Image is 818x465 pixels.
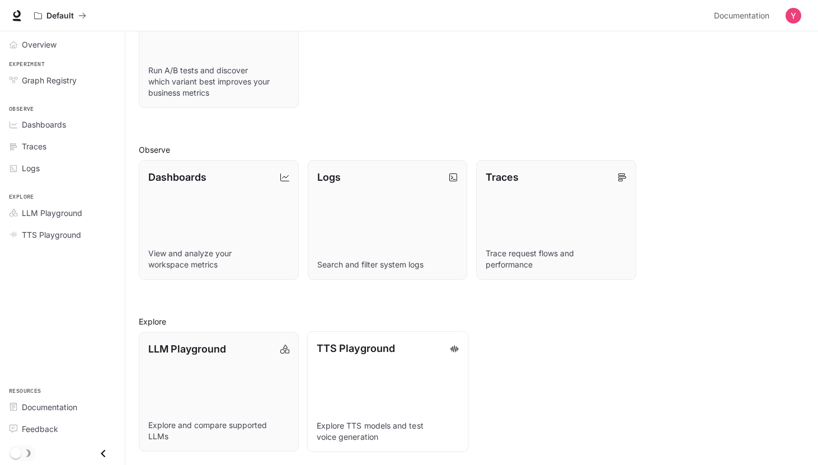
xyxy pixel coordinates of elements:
[316,420,458,443] p: Explore TTS models and test voice generation
[139,332,299,452] a: LLM PlaygroundExplore and compare supported LLMs
[4,35,120,54] a: Overview
[22,119,66,130] span: Dashboards
[148,170,206,185] p: Dashboards
[22,229,81,241] span: TTS Playground
[22,74,77,86] span: Graph Registry
[46,11,74,21] p: Default
[709,4,778,27] a: Documentation
[307,331,468,452] a: TTS PlaygroundExplore TTS models and test voice generation
[91,442,116,465] button: Close drawer
[316,341,394,356] p: TTS Playground
[139,144,805,156] h2: Observe
[10,447,21,459] span: Dark mode toggle
[308,160,468,280] a: LogsSearch and filter system logs
[22,162,40,174] span: Logs
[4,158,120,178] a: Logs
[22,401,77,413] span: Documentation
[148,420,289,442] p: Explore and compare supported LLMs
[4,115,120,134] a: Dashboards
[139,160,299,280] a: DashboardsView and analyze your workspace metrics
[148,341,226,356] p: LLM Playground
[22,423,58,435] span: Feedback
[22,39,57,50] span: Overview
[714,9,769,23] span: Documentation
[148,248,289,270] p: View and analyze your workspace metrics
[4,137,120,156] a: Traces
[317,259,458,270] p: Search and filter system logs
[486,170,519,185] p: Traces
[22,207,82,219] span: LLM Playground
[4,203,120,223] a: LLM Playground
[4,71,120,90] a: Graph Registry
[317,170,341,185] p: Logs
[486,248,627,270] p: Trace request flows and performance
[4,419,120,439] a: Feedback
[148,65,289,98] p: Run A/B tests and discover which variant best improves your business metrics
[476,160,636,280] a: TracesTrace request flows and performance
[22,140,46,152] span: Traces
[4,225,120,245] a: TTS Playground
[139,316,805,327] h2: Explore
[4,397,120,417] a: Documentation
[29,4,91,27] button: All workspaces
[786,8,801,24] img: User avatar
[782,4,805,27] button: User avatar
